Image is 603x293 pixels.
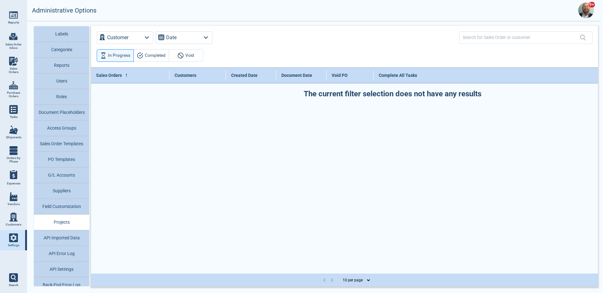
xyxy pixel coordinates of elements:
[10,115,18,119] span: Tasks
[9,213,18,221] img: menu_icon
[5,156,22,163] span: Orders by Phase
[8,243,19,247] span: Settings
[96,73,122,78] span: Sales Orders
[34,73,89,89] button: Users
[34,230,89,246] button: API Imported Data
[34,58,89,73] button: Reports
[34,183,89,199] button: Suppliers
[133,49,169,62] button: Completed
[97,31,153,44] button: Customer
[8,202,20,206] span: Vendors
[5,91,22,98] span: Purchase Orders
[175,73,196,78] span: Customers
[34,199,89,215] button: Field Customization
[463,33,580,42] input: Search for Sales Order or customer
[5,43,22,50] span: Sales Order Inbox
[9,146,18,155] img: menu_icon
[185,52,194,59] span: Void
[9,233,18,242] img: menu_icon
[5,67,22,74] span: Sales Orders
[34,26,89,42] button: Labels
[107,33,128,42] label: Customer
[34,262,89,277] button: API Settings
[9,81,18,90] img: menu_icon
[169,49,203,62] button: Void
[34,277,89,293] button: Back-End Error Log
[34,168,89,183] button: G/L Accounts
[34,152,89,168] button: PO Templates
[588,2,595,8] span: 9+
[156,31,212,44] button: Date
[9,125,18,134] img: menu_icon
[321,276,336,284] nav: pagination navigation
[34,136,89,152] button: Sales Order Templates
[97,49,134,62] button: In Progress
[8,21,19,24] span: Reports
[145,52,166,59] span: Completed
[9,283,19,287] span: Search
[166,33,177,42] label: Date
[9,105,18,114] img: menu_icon
[9,192,18,201] img: menu_icon
[34,120,89,136] button: Access Groups
[9,11,18,19] img: menu_icon
[332,73,348,78] span: Void PO
[34,215,89,230] button: Projects
[34,246,89,262] button: API Error Log
[281,73,312,78] span: Document Date
[34,105,89,120] button: Document Placeholders
[108,52,130,59] span: In Progress
[7,182,20,185] span: Expenses
[578,3,594,18] img: Avatar
[32,7,96,14] h2: Administrative Options
[231,73,258,78] span: Created Date
[379,73,417,78] span: Complete All Tasks
[34,42,89,58] button: Categories
[6,136,21,139] span: Shipments
[6,223,21,226] span: Customers
[34,89,89,105] button: Roles
[9,57,18,66] img: menu_icon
